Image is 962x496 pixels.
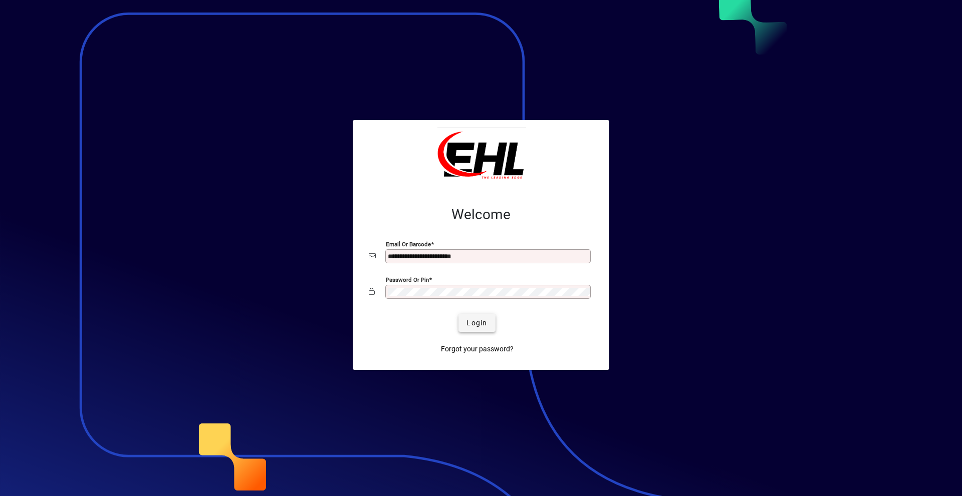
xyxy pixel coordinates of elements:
a: Forgot your password? [437,340,518,358]
button: Login [458,314,495,332]
h2: Welcome [369,206,593,223]
mat-label: Password or Pin [386,276,429,283]
span: Forgot your password? [441,344,514,354]
span: Login [466,318,487,328]
mat-label: Email or Barcode [386,241,431,248]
